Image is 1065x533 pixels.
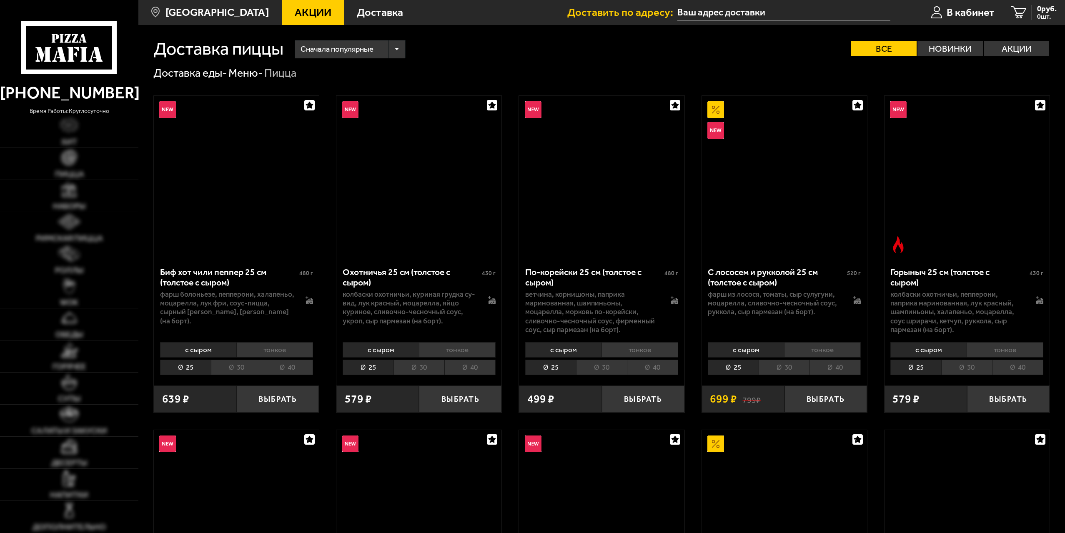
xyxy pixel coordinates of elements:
span: [GEOGRAPHIC_DATA] [165,7,269,18]
li: с сыром [343,342,419,358]
div: Биф хот чили пеппер 25 см (толстое с сыром) [160,267,297,288]
img: Новинка [707,122,724,139]
li: 30 [941,360,992,375]
img: Новинка [890,101,907,118]
img: Новинка [525,435,541,452]
span: Акции [295,7,331,18]
button: Выбрать [419,385,501,413]
span: Пицца [55,170,84,178]
span: В кабинет [947,7,995,18]
label: Акции [984,41,1049,56]
li: 25 [160,360,211,375]
span: 430 г [1030,270,1043,277]
img: Акционный [707,435,724,452]
span: Горячее [53,363,86,370]
span: Десерты [51,459,87,467]
li: 30 [393,360,444,375]
div: По-корейски 25 см (толстое с сыром) [525,267,662,288]
span: 520 г [847,270,861,277]
img: Новинка [342,101,359,118]
img: Новинка [525,101,541,118]
span: Римская пицца [36,234,103,242]
span: 639 ₽ [162,393,189,405]
span: 579 ₽ [892,393,920,405]
li: 40 [627,360,678,375]
li: с сыром [525,342,601,358]
span: 499 ₽ [527,393,554,405]
a: НовинкаПо-корейски 25 см (толстое с сыром) [519,96,684,258]
span: Дополнительно [33,523,106,531]
button: Выбрать [784,385,867,413]
button: Выбрать [967,385,1050,413]
span: Доставка [357,7,403,18]
button: Выбрать [602,385,684,413]
li: с сыром [890,342,967,358]
button: Выбрать [236,385,319,413]
a: Доставка еды- [153,66,227,80]
img: Новинка [342,435,359,452]
span: 699 ₽ [710,393,737,405]
li: 30 [211,360,262,375]
h1: Доставка пиццы [153,40,283,58]
img: Новинка [159,101,176,118]
p: фарш болоньезе, пепперони, халапеньо, моцарелла, лук фри, соус-пицца, сырный [PERSON_NAME], [PERS... [160,290,294,325]
label: Все [851,41,917,56]
li: 40 [262,360,313,375]
span: Хит [61,138,77,146]
span: 480 г [299,270,313,277]
li: тонкое [236,342,313,358]
li: 25 [708,360,759,375]
p: колбаски Охотничьи, пепперони, паприка маринованная, лук красный, шампиньоны, халапеньо, моцарелл... [890,290,1025,334]
span: Напитки [50,491,88,499]
span: Роллы [55,266,83,274]
img: Новинка [159,435,176,452]
span: Доставить по адресу: [567,7,677,18]
span: 0 руб. [1037,5,1057,13]
span: 480 г [664,270,678,277]
span: WOK [60,298,78,306]
span: Салаты и закуски [31,427,107,435]
input: Ваш адрес доставки [677,5,890,20]
li: с сыром [160,342,236,358]
a: НовинкаОстрое блюдоГорыныч 25 см (толстое с сыром) [885,96,1050,258]
li: тонкое [419,342,496,358]
s: 799 ₽ [742,393,761,405]
a: НовинкаБиф хот чили пеппер 25 см (толстое с сыром) [154,96,319,258]
li: тонкое [967,342,1043,358]
div: Горыныч 25 см (толстое с сыром) [890,267,1027,288]
img: Акционный [707,101,724,118]
span: Супы [58,395,80,403]
li: 40 [992,360,1043,375]
span: 579 ₽ [345,393,372,405]
span: 0 шт. [1037,13,1057,20]
li: 25 [525,360,576,375]
span: Наборы [53,202,85,210]
a: АкционныйНовинкаС лососем и рукколой 25 см (толстое с сыром) [702,96,867,258]
p: фарш из лосося, томаты, сыр сулугуни, моцарелла, сливочно-чесночный соус, руккола, сыр пармезан (... [708,290,842,317]
div: С лососем и рукколой 25 см (толстое с сыром) [708,267,845,288]
img: Острое блюдо [890,236,907,253]
li: тонкое [601,342,678,358]
li: 40 [444,360,496,375]
a: НовинкаОхотничья 25 см (толстое с сыром) [336,96,501,258]
li: 30 [759,360,809,375]
li: 40 [809,360,861,375]
div: Пицца [264,66,296,80]
a: Меню- [228,66,263,80]
p: колбаски охотничьи, куриная грудка су-вид, лук красный, моцарелла, яйцо куриное, сливочно-чесночн... [343,290,477,325]
span: Сначала популярные [301,39,373,60]
li: с сыром [708,342,784,358]
span: 430 г [482,270,496,277]
div: Охотничья 25 см (толстое с сыром) [343,267,480,288]
span: Обеды [55,330,83,338]
li: 25 [343,360,393,375]
p: ветчина, корнишоны, паприка маринованная, шампиньоны, моцарелла, морковь по-корейски, сливочно-че... [525,290,659,334]
li: тонкое [784,342,861,358]
label: Новинки [917,41,983,56]
li: 30 [576,360,627,375]
li: 25 [890,360,941,375]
